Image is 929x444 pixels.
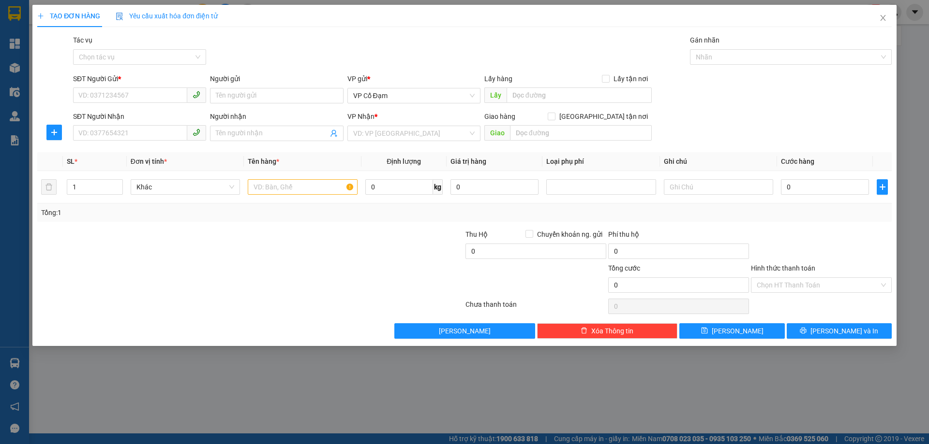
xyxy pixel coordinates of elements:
[248,179,357,195] input: VD: Bàn, Ghế
[877,183,887,191] span: plus
[869,5,897,32] button: Close
[877,179,887,195] button: plus
[581,327,587,335] span: delete
[608,264,640,272] span: Tổng cước
[353,88,475,103] span: VP Cổ Đạm
[608,229,749,243] div: Phí thu hộ
[112,180,122,187] span: Increase Value
[433,179,443,195] span: kg
[41,179,57,195] button: delete
[67,158,75,165] span: SL
[47,129,61,136] span: plus
[464,299,607,316] div: Chưa thanh toán
[465,230,488,238] span: Thu Hộ
[116,13,123,20] img: icon
[507,87,652,103] input: Dọc đường
[591,326,633,336] span: Xóa Thông tin
[660,152,777,171] th: Ghi chú
[330,129,338,137] span: user-add
[112,187,122,194] span: Decrease Value
[347,113,375,120] span: VP Nhận
[210,73,343,84] div: Người gửi
[533,229,606,240] span: Chuyển khoản ng. gửi
[439,326,491,336] span: [PERSON_NAME]
[555,111,652,122] span: [GEOGRAPHIC_DATA] tận nơi
[510,125,652,141] input: Dọc đường
[193,91,200,99] span: phone
[484,125,510,141] span: Giao
[800,327,807,335] span: printer
[347,73,480,84] div: VP gửi
[37,13,44,19] span: plus
[664,179,773,195] input: Ghi Chú
[610,73,652,84] span: Lấy tận nơi
[37,12,100,20] span: TẠO ĐƠN HÀNG
[41,207,359,218] div: Tổng: 1
[751,264,815,272] label: Hình thức thanh toán
[193,129,200,136] span: phone
[450,179,539,195] input: 0
[542,152,659,171] th: Loại phụ phí
[810,326,878,336] span: [PERSON_NAME] và In
[879,14,887,22] span: close
[46,125,62,140] button: plus
[116,12,218,20] span: Yêu cầu xuất hóa đơn điện tử
[115,188,120,194] span: down
[131,158,167,165] span: Đơn vị tính
[537,323,678,339] button: deleteXóa Thông tin
[701,327,708,335] span: save
[115,181,120,187] span: up
[484,75,512,83] span: Lấy hàng
[484,113,515,120] span: Giao hàng
[781,158,814,165] span: Cước hàng
[387,158,421,165] span: Định lượng
[679,323,784,339] button: save[PERSON_NAME]
[73,111,206,122] div: SĐT Người Nhận
[787,323,892,339] button: printer[PERSON_NAME] và In
[73,36,92,44] label: Tác vụ
[210,111,343,122] div: Người nhận
[450,158,486,165] span: Giá trị hàng
[248,158,279,165] span: Tên hàng
[136,180,234,194] span: Khác
[690,36,719,44] label: Gán nhãn
[484,87,507,103] span: Lấy
[394,323,535,339] button: [PERSON_NAME]
[73,73,206,84] div: SĐT Người Gửi
[712,326,764,336] span: [PERSON_NAME]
